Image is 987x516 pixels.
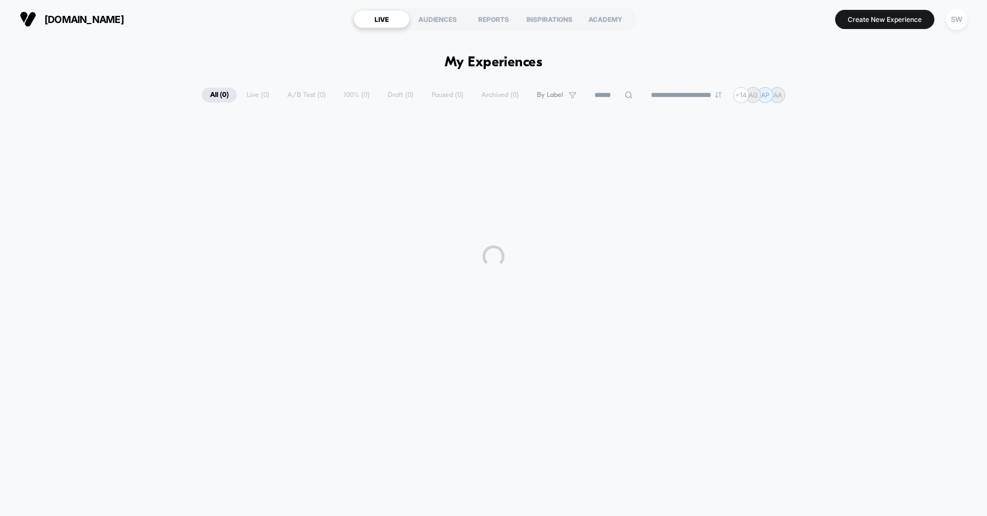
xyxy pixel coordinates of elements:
div: REPORTS [466,10,521,28]
button: Create New Experience [835,10,934,29]
span: [DOMAIN_NAME] [44,14,124,25]
span: All ( 0 ) [202,88,237,102]
div: SW [946,9,967,30]
p: AP [761,91,770,99]
div: LIVE [354,10,410,28]
p: AG [748,91,758,99]
span: By Label [537,91,563,99]
p: AA [773,91,782,99]
div: ACADEMY [577,10,633,28]
div: + 14 [733,87,749,103]
img: Visually logo [20,11,36,27]
div: AUDIENCES [410,10,466,28]
img: end [715,91,722,98]
button: SW [943,8,971,31]
div: INSPIRATIONS [521,10,577,28]
h1: My Experiences [445,55,543,71]
button: [DOMAIN_NAME] [16,10,127,28]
